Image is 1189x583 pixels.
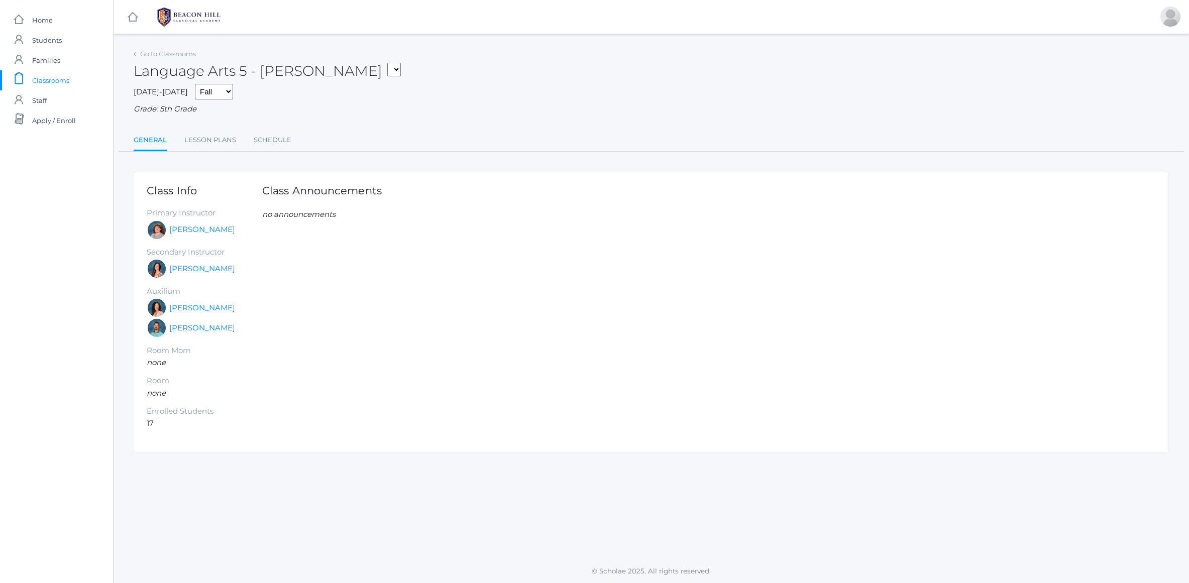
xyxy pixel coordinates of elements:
[262,185,382,196] h1: Class Announcements
[262,209,336,219] em: no announcements
[147,318,167,338] div: Westen Taylor
[32,10,53,30] span: Home
[147,377,262,385] h5: Room
[254,130,291,150] a: Schedule
[32,90,47,110] span: Staff
[147,259,167,279] div: Rebecca Salazar
[134,87,188,96] span: [DATE]-[DATE]
[147,388,166,398] em: none
[134,63,401,79] h2: Language Arts 5 - [PERSON_NAME]
[184,130,236,150] a: Lesson Plans
[169,322,235,334] a: [PERSON_NAME]
[147,407,262,416] h5: Enrolled Students
[134,103,1169,115] div: Grade: 5th Grade
[147,287,262,296] h5: Auxilium
[169,263,235,275] a: [PERSON_NAME]
[147,418,262,429] li: 17
[147,185,262,196] h1: Class Info
[32,30,62,50] span: Students
[147,346,262,355] h5: Room Mom
[32,70,69,90] span: Classrooms
[32,110,76,131] span: Apply / Enroll
[147,358,166,367] em: none
[134,130,167,152] a: General
[147,209,262,217] h5: Primary Instructor
[140,50,196,58] a: Go to Classrooms
[114,566,1189,576] p: © Scholae 2025. All rights reserved.
[32,50,60,70] span: Families
[147,220,167,240] div: Sarah Bence
[147,298,167,318] div: Cari Burke
[151,5,227,30] img: 1_BHCALogos-05.png
[1160,7,1180,27] div: Bobby Langin
[169,224,235,236] a: [PERSON_NAME]
[169,302,235,314] a: [PERSON_NAME]
[147,248,262,257] h5: Secondary Instructor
